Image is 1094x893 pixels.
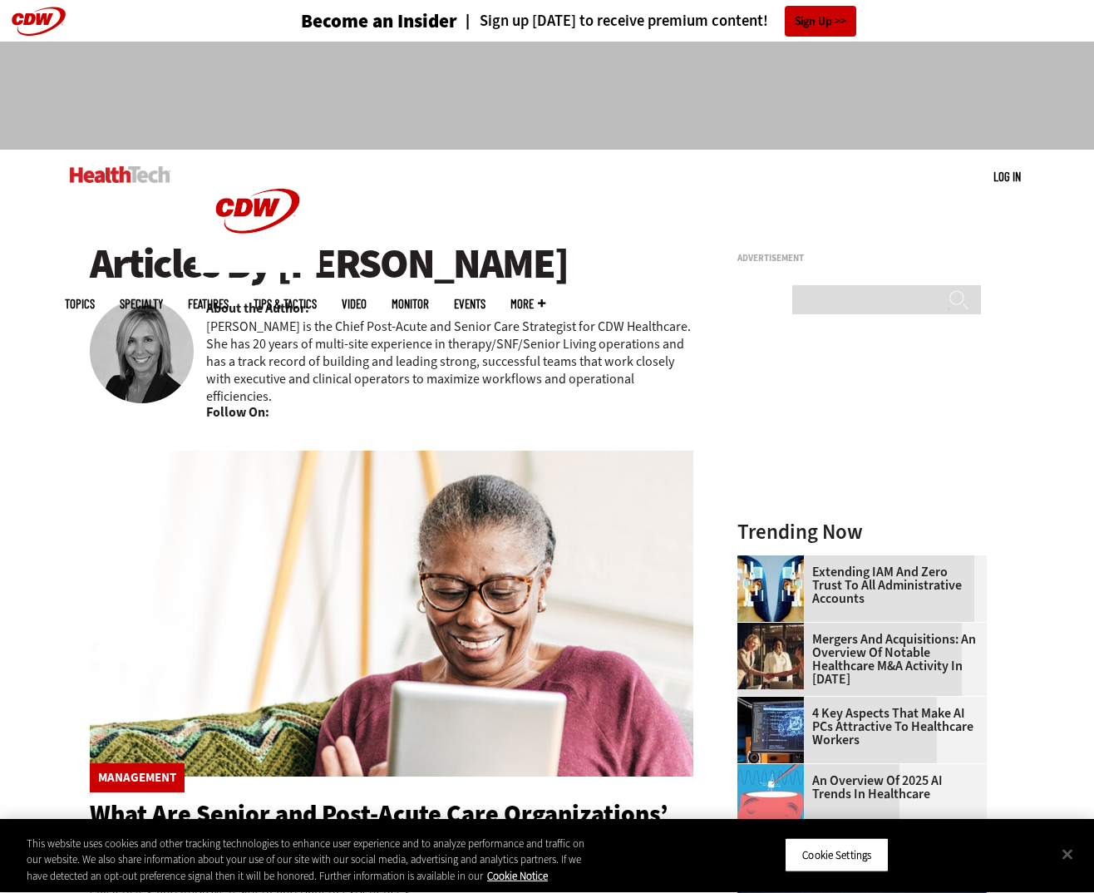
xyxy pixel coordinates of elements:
[244,58,850,133] iframe: advertisement
[90,451,693,777] img: Older person using tablet
[65,298,95,310] span: Topics
[487,869,548,883] a: More information about your privacy
[90,299,194,403] img: Liz Cramer
[206,318,693,405] p: [PERSON_NAME] is the Chief Post-Acute and Senior Care Strategist for CDW Healthcare. She has 20 y...
[785,6,856,37] a: Sign Up
[454,298,485,310] a: Events
[737,555,812,569] a: abstract image of woman with pixelated face
[737,555,804,622] img: abstract image of woman with pixelated face
[737,707,977,747] a: 4 Key Aspects That Make AI PCs Attractive to Healthcare Workers
[188,298,229,310] a: Features
[785,837,889,872] button: Cookie Settings
[301,12,457,31] h3: Become an Insider
[70,166,170,183] img: Home
[120,298,163,310] span: Specialty
[239,12,457,31] a: Become an Insider
[98,772,176,784] a: Management
[1049,836,1086,872] button: Close
[195,150,320,273] img: Home
[993,168,1021,185] div: User menu
[737,697,804,763] img: Desktop monitor with brain AI concept
[206,403,269,422] b: Follow On:
[737,269,987,477] iframe: advertisement
[392,298,429,310] a: MonITor
[457,13,768,29] a: Sign up [DATE] to receive premium content!
[737,623,812,636] a: business leaders shake hands in conference room
[737,697,812,710] a: Desktop monitor with brain AI concept
[195,259,320,277] a: CDW
[993,169,1021,184] a: Log in
[254,298,317,310] a: Tips & Tactics
[737,764,812,777] a: illustration of computer chip being put inside head with waves
[737,565,977,605] a: Extending IAM and Zero Trust to All Administrative Accounts
[737,623,804,689] img: business leaders shake hands in conference room
[737,633,977,686] a: Mergers and Acquisitions: An Overview of Notable Healthcare M&A Activity in [DATE]
[342,298,367,310] a: Video
[90,797,668,858] a: What Are Senior and Post-Acute Care Organizations’ Top Technology Priorities [DATE]?
[737,521,987,542] h3: Trending Now
[737,774,977,801] a: An Overview of 2025 AI Trends in Healthcare
[27,836,602,885] div: This website uses cookies and other tracking technologies to enhance user experience and to analy...
[510,298,545,310] span: More
[737,764,804,831] img: illustration of computer chip being put inside head with waves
